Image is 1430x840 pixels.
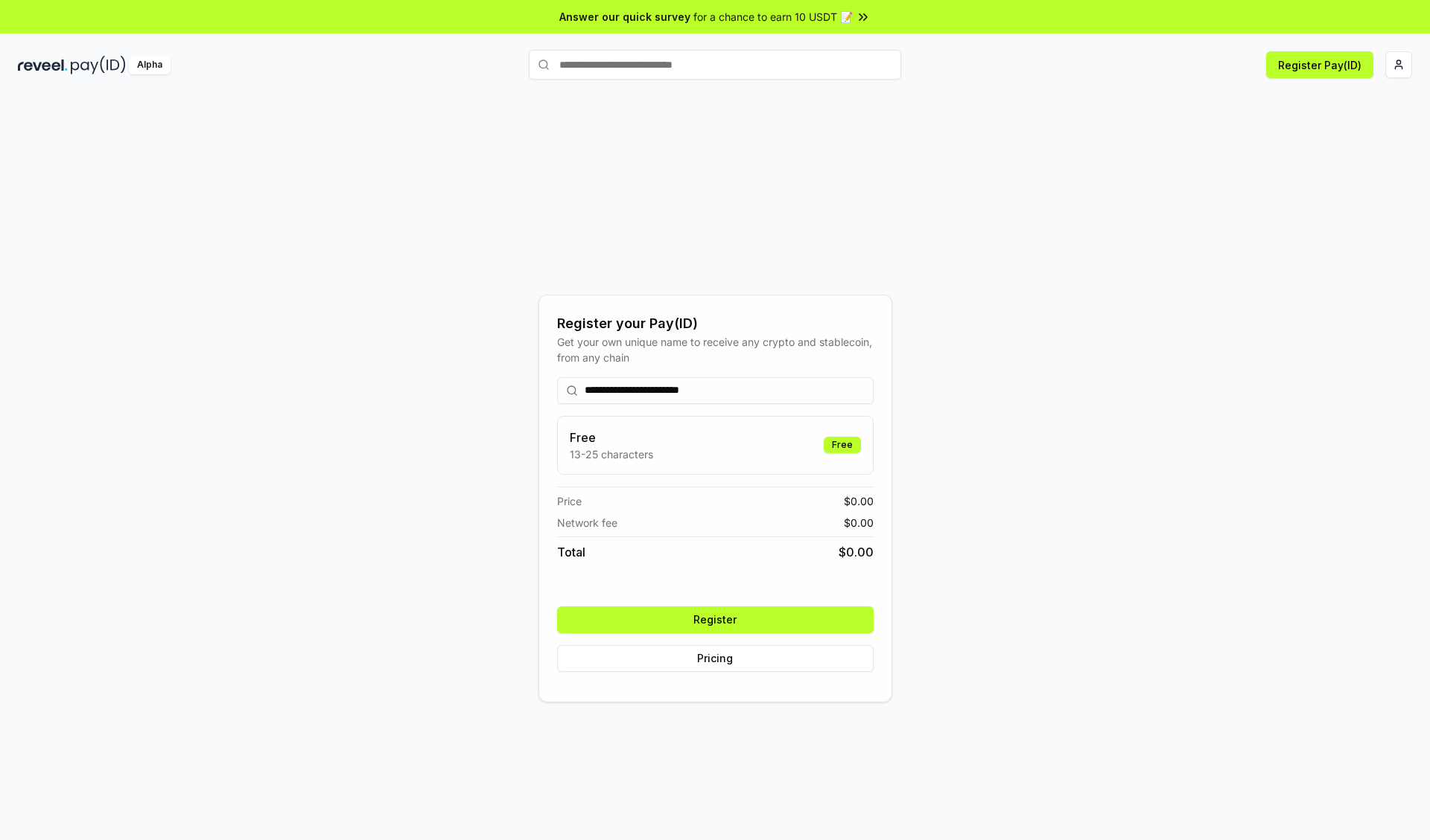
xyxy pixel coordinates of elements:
[557,493,582,509] span: Price
[557,515,617,530] span: Network fee
[557,543,585,561] span: Total
[844,493,874,509] span: $ 0.00
[693,9,853,25] span: for a chance to earn 10 USDT 📝
[71,56,126,74] img: pay_id
[839,543,874,561] span: $ 0.00
[557,334,874,365] div: Get your own unique name to receive any crypto and stablecoin, from any chain
[129,56,171,74] div: Alpha
[557,645,874,672] button: Pricing
[570,446,653,462] p: 13-25 characters
[557,606,874,633] button: Register
[824,437,861,453] div: Free
[844,515,874,530] span: $ 0.00
[1266,51,1373,78] button: Register Pay(ID)
[559,9,690,25] span: Answer our quick survey
[18,56,68,74] img: reveel_dark
[557,313,874,334] div: Register your Pay(ID)
[570,429,653,446] h3: Free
